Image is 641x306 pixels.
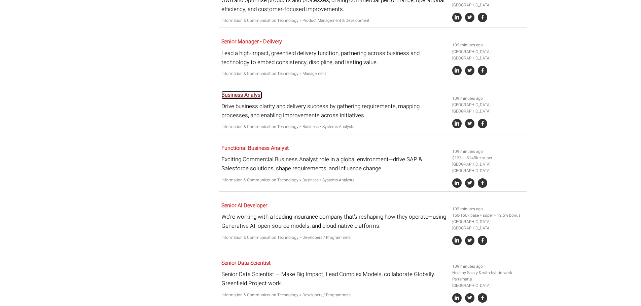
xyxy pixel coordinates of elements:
li: 109 minutes ago [452,263,524,270]
a: Senior Data Scientist [221,259,271,267]
li: [GEOGRAPHIC_DATA] [GEOGRAPHIC_DATA] [452,102,524,115]
a: Functional Business Analyst [221,144,289,152]
li: 150-160k base + super + 12.5% bonus [452,212,524,219]
p: Lead a high-impact, greenfield delivery function, partnering across business and technology to em... [221,49,447,67]
p: Information & Communication Technology > Developers / Programmers [221,234,447,241]
a: Senior AI Developer [221,202,267,210]
li: 109 minutes ago [452,95,524,102]
p: Information & Communication Technology > Management [221,71,447,77]
p: Drive business clarity and delivery success by gathering requirements, mapping processes, and ena... [221,102,447,120]
li: 109 minutes ago [452,148,524,155]
p: Information & Communication Technology > Business / Systems Analysts [221,177,447,183]
p: Information & Communication Technology > Product Management & Development [221,17,447,24]
li: [GEOGRAPHIC_DATA] [GEOGRAPHIC_DATA] [452,49,524,61]
p: Senior Data Scientist — Make Big Impact, Lead Complex Models, collaborate Globally. Greenfield Pr... [221,270,447,288]
p: Exciting Commercial Business Analyst role in a global environment—drive SAP & Salesforce solution... [221,155,447,173]
li: [GEOGRAPHIC_DATA] [GEOGRAPHIC_DATA] [452,219,524,231]
li: [GEOGRAPHIC_DATA] [GEOGRAPHIC_DATA] [452,161,524,174]
a: Business Analyst [221,91,262,99]
li: $135k - $145k + super [452,155,524,161]
p: We’re working with a leading insurance company that’s reshaping how they operate—using Generative... [221,212,447,230]
p: Information & Communication Technology > Business / Systems Analysts [221,124,447,130]
li: Parramatta [GEOGRAPHIC_DATA] [452,276,524,289]
li: 109 minutes ago [452,206,524,212]
li: 109 minutes ago [452,42,524,48]
a: Senior Manager - Delivery [221,38,282,46]
p: Information & Communication Technology > Developers / Programmers [221,292,447,298]
li: Healthy Salary & with hybrid work. [452,270,524,276]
